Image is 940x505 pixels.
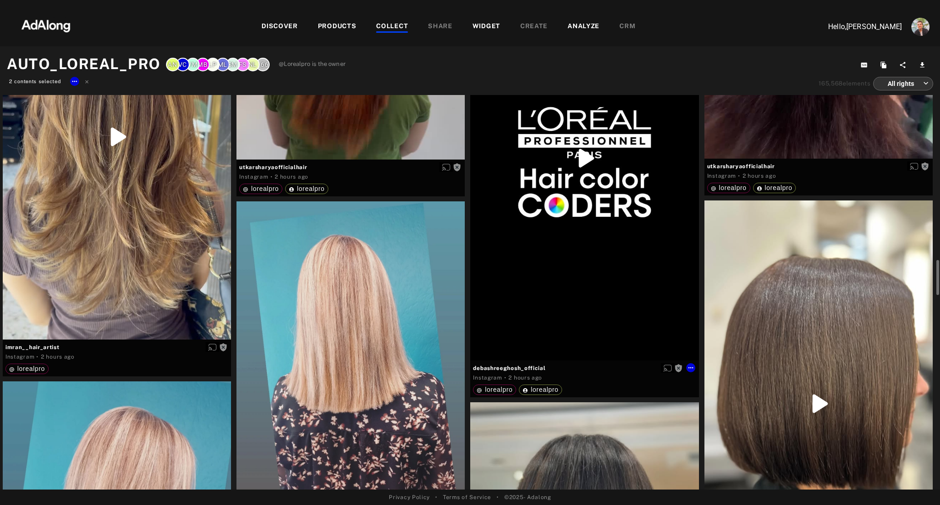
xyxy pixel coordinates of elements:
[36,353,39,360] span: ·
[661,363,674,373] button: Enable diffusion on this media
[485,386,513,393] span: lorealpro
[909,15,932,38] button: Account settings
[674,365,683,371] span: Rights not requested
[914,59,934,71] button: Download
[895,59,914,71] button: Share
[497,493,499,501] span: •
[811,21,902,32] p: Hello, [PERSON_NAME]
[743,173,776,179] time: 2025-08-27T07:17:48.000Z
[176,58,190,71] div: Victor.C
[568,21,599,32] div: ANALYZE
[206,342,219,352] button: Enable diffusion on this media
[881,71,929,95] div: All rights
[219,344,227,350] span: Rights not requested
[707,172,736,180] div: Instagram
[757,185,793,191] div: lorealpro
[279,60,346,69] span: @Lorealpro is the owner
[5,343,228,351] span: imran__hair_artist
[275,174,308,180] time: 2025-08-27T07:17:48.000Z
[895,461,940,505] iframe: Chat Widget
[443,493,491,501] a: Terms of Service
[297,185,325,192] span: lorealpro
[389,493,430,501] a: Privacy Policy
[711,185,747,191] div: lorealpro
[216,58,230,71] div: Minh.L
[875,59,895,71] button: Duplicate collection
[239,173,268,181] div: Instagram
[719,184,747,191] span: lorealpro
[819,79,871,88] div: elements
[196,58,210,71] div: Mathilde.B
[9,79,61,84] span: 2 contents selected
[907,161,921,171] button: Enable diffusion on this media
[186,58,200,71] div: Vmceccato
[856,59,875,71] button: Copy collection ID
[738,172,740,180] span: ·
[619,21,635,32] div: CRM
[236,58,250,71] div: Francesca.S
[6,11,86,39] img: 63233d7d88ed69de3c212112c67096b6.png
[765,184,793,191] span: lorealpro
[7,53,161,75] h1: AUTO_LOREAL_PRO
[508,375,542,381] time: 2025-08-27T07:09:02.000Z
[41,354,75,360] time: 2025-08-27T07:16:52.000Z
[9,365,45,372] div: lorealpro
[376,21,408,32] div: COLLECT
[435,493,437,501] span: •
[531,386,558,393] span: lorealpro
[246,58,260,71] div: Naomi.L
[239,163,462,171] span: utkarsharyaofficialhair
[251,185,279,192] span: lorealpro
[707,162,930,170] span: utkarsharyaofficialhair
[520,21,548,32] div: CREATE
[504,493,551,501] span: © 2025 - Adalong
[243,185,279,192] div: lorealpro
[5,353,34,361] div: Instagram
[473,374,502,382] div: Instagram
[504,374,507,381] span: ·
[453,164,461,170] span: Rights not requested
[439,162,453,172] button: Enable diffusion on this media
[473,21,500,32] div: WIDGET
[289,185,325,192] div: lorealpro
[428,21,452,32] div: SHARE
[261,21,298,32] div: DISCOVER
[256,58,270,71] div: +66
[318,21,357,32] div: PRODUCTS
[819,80,843,87] span: 165,568
[523,386,558,393] div: lorealpro
[166,58,180,71] div: anais.arrondeau@loreal.com
[473,364,696,372] span: debashreeghosh_official
[921,163,929,169] span: Rights not requested
[911,18,930,36] img: ACg8ocLjEk1irI4XXb49MzUGwa4F_C3PpCyg-3CPbiuLEZrYEA=s96-c
[17,365,45,372] span: lorealpro
[226,58,240,71] div: Salome.M
[477,386,513,393] div: lorealpro
[206,58,220,71] div: Laurence.P
[271,173,273,180] span: ·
